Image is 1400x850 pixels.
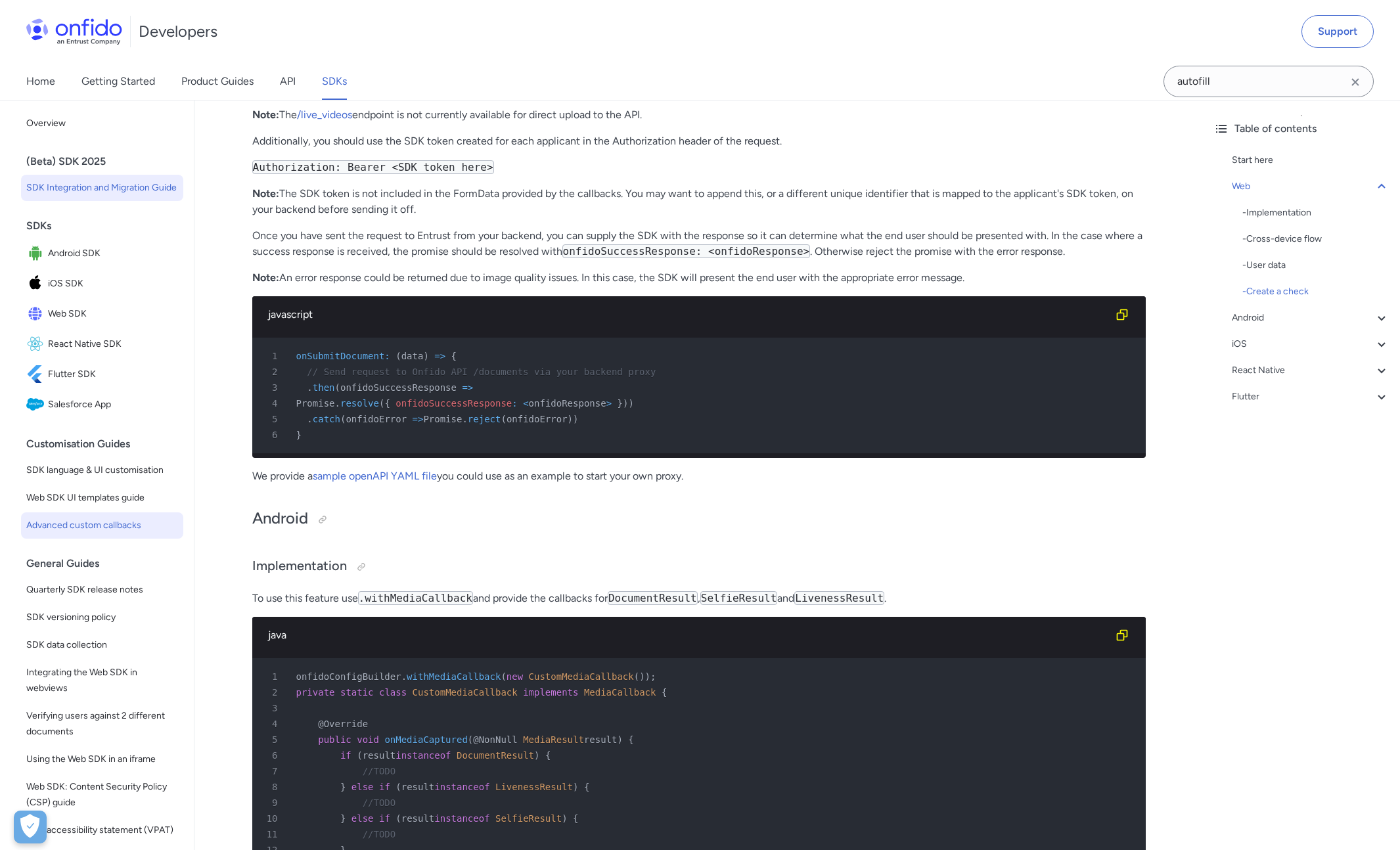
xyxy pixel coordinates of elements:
[363,829,396,839] span: //TODO
[268,307,1109,323] div: javascript
[1232,336,1389,352] div: iOS
[1301,15,1374,48] a: Support
[1163,66,1374,97] input: Onfido search input field
[26,365,48,384] img: IconFlutter SDK
[296,687,335,698] span: private
[21,330,183,359] a: IconReact Native SDKReact Native SDK
[1232,152,1389,168] div: Start here
[21,774,183,816] a: Web SDK: Content Security Policy (CSP) guide
[340,382,457,393] span: onfidoSuccessResponse
[1213,121,1389,137] div: Table of contents
[21,817,183,843] a: SDK accessibility statement (VPAT)
[81,63,155,100] a: Getting Started
[618,398,623,409] span: }
[139,21,217,42] h1: Developers
[1109,302,1135,328] button: Copy code snippet button
[258,427,287,443] span: 6
[26,751,178,767] span: Using the Web SDK in an iframe
[21,390,183,419] a: IconSalesforce AppSalesforce App
[48,335,178,353] span: React Native SDK
[357,734,379,745] span: void
[650,671,656,682] span: ;
[26,63,55,100] a: Home
[645,671,650,682] span: )
[501,414,506,424] span: (
[1242,257,1389,273] a: -User data
[307,382,312,393] span: .
[26,462,178,478] span: SDK language & UI customisation
[21,360,183,389] a: IconFlutter SDKFlutter SDK
[26,335,48,353] img: IconReact Native SDK
[401,351,424,361] span: data
[318,734,351,745] span: public
[413,414,424,424] span: =>
[318,719,368,729] span: @Override
[296,351,385,361] span: onSubmitDocument
[26,708,178,740] span: Verifying users against 2 different documents
[434,782,489,792] span: instanceof
[297,108,352,121] a: /live_videos
[395,351,401,361] span: (
[313,414,340,424] span: catch
[608,591,698,605] code: DocumentResult
[523,398,528,409] span: <
[26,305,48,323] img: IconWeb SDK
[573,782,578,792] span: )
[48,365,178,384] span: Flutter SDK
[14,811,47,843] div: Cookie Preferences
[1242,257,1389,273] div: - User data
[21,703,183,745] a: Verifying users against 2 different documents
[252,591,1146,606] p: To use this feature use and provide the callbacks for , and .
[358,591,473,605] code: .withMediaCallback
[252,133,1146,149] p: Additionally, you should use the SDK token created for each applicant in the Authorization header...
[1242,205,1389,221] a: -Implementation
[395,398,512,409] span: onfidoSuccessResponse
[495,782,573,792] span: LivenessResult
[363,797,396,808] span: //TODO
[307,367,656,377] span: // Send request to Onfido API /documents via your backend proxy
[584,734,618,745] span: result
[628,734,633,745] span: {
[351,782,374,792] span: else
[258,732,287,748] span: 5
[252,508,1146,530] h2: Android
[1232,389,1389,405] div: Flutter
[700,591,778,605] code: SelfieResult
[346,414,407,424] span: onfidoError
[1347,74,1363,90] svg: Clear search field button
[623,398,628,409] span: )
[21,110,183,137] a: Overview
[1242,231,1389,247] a: -Cross-device flow
[26,431,189,457] div: Customisation Guides
[562,813,567,824] span: )
[322,63,347,100] a: SDKs
[1242,284,1389,300] a: -Create a check
[26,779,178,811] span: Web SDK: Content Security Policy (CSP) guide
[307,414,312,424] span: .
[501,671,506,682] span: (
[363,766,396,776] span: //TODO
[48,305,178,323] span: Web SDK
[384,351,390,361] span: :
[252,468,1146,484] p: We provide a you could use as an example to start your own proxy.
[296,398,335,409] span: Promise
[258,779,287,795] span: 8
[252,271,279,284] strong: Note:
[468,734,473,745] span: (
[401,782,435,792] span: result
[462,414,467,424] span: .
[26,822,178,838] span: SDK accessibility statement (VPAT)
[379,398,384,409] span: (
[423,351,428,361] span: )
[26,275,48,293] img: IconiOS SDK
[384,734,467,745] span: onMediaCaptured
[562,244,811,258] code: onfidoSuccessResponse: <onfidoResponse>
[545,750,551,761] span: {
[21,457,183,483] a: SDK language & UI customisation
[401,813,435,824] span: result
[379,813,390,824] span: if
[617,734,622,745] span: )
[794,591,884,605] code: LivenessResult
[26,637,178,653] span: SDK data collection
[357,750,362,761] span: (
